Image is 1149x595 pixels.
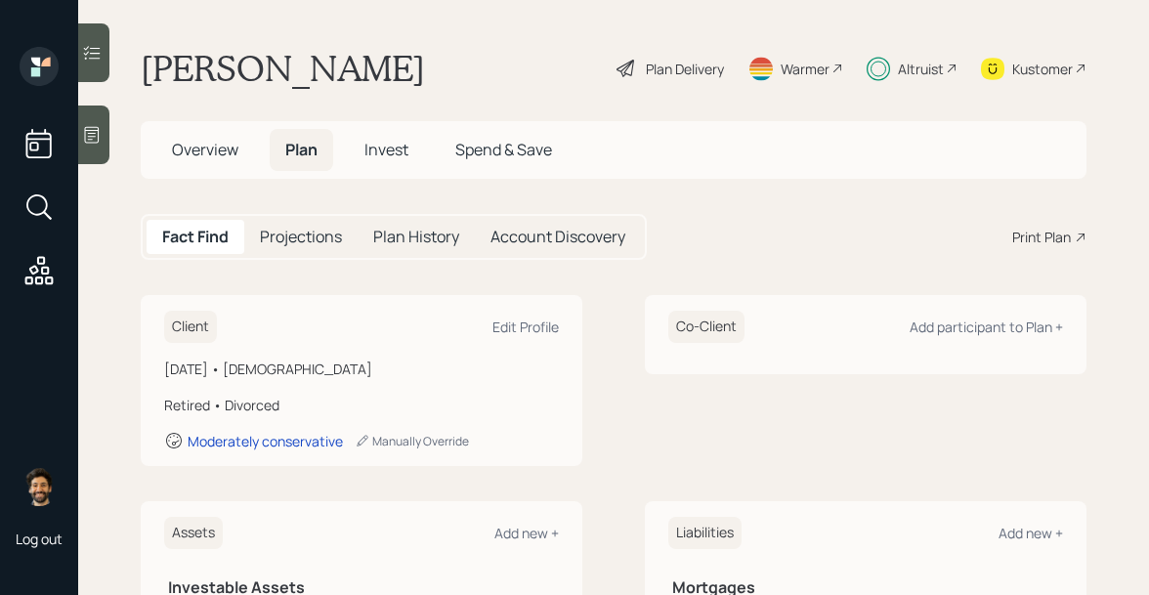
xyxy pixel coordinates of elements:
[373,228,459,246] h5: Plan History
[364,139,408,160] span: Invest
[164,517,223,549] h6: Assets
[172,139,238,160] span: Overview
[260,228,342,246] h5: Projections
[16,530,63,548] div: Log out
[164,395,559,415] div: Retired • Divorced
[355,433,469,449] div: Manually Override
[455,139,552,160] span: Spend & Save
[162,228,229,246] h5: Fact Find
[164,359,559,379] div: [DATE] • [DEMOGRAPHIC_DATA]
[910,318,1063,336] div: Add participant to Plan +
[492,318,559,336] div: Edit Profile
[646,59,724,79] div: Plan Delivery
[999,524,1063,542] div: Add new +
[285,139,318,160] span: Plan
[164,311,217,343] h6: Client
[141,47,425,90] h1: [PERSON_NAME]
[1012,227,1071,247] div: Print Plan
[20,467,59,506] img: eric-schwartz-headshot.png
[494,524,559,542] div: Add new +
[781,59,830,79] div: Warmer
[490,228,625,246] h5: Account Discovery
[668,517,742,549] h6: Liabilities
[898,59,944,79] div: Altruist
[1012,59,1073,79] div: Kustomer
[668,311,745,343] h6: Co-Client
[188,432,343,450] div: Moderately conservative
